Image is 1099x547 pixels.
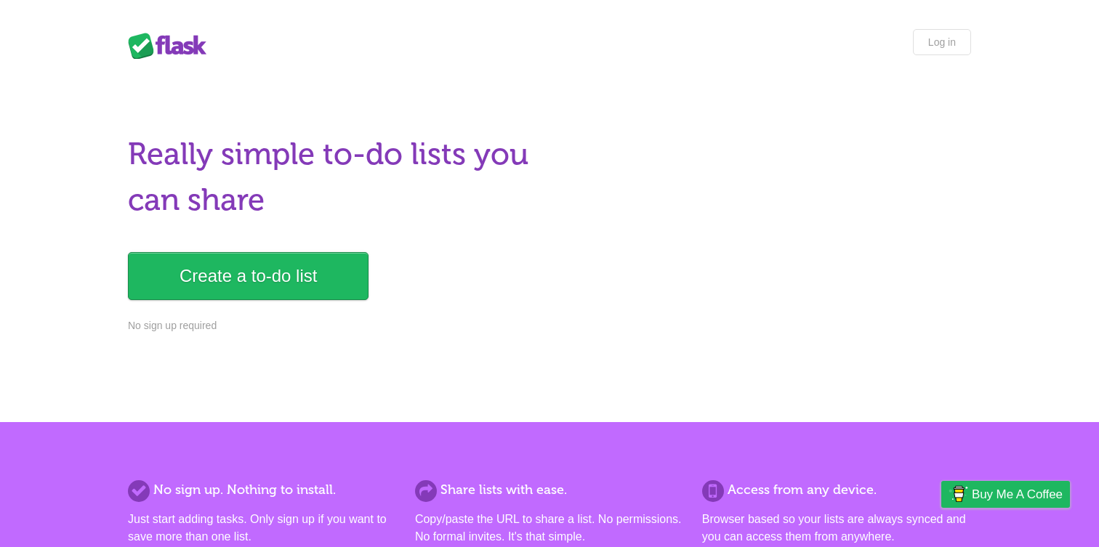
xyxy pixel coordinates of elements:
[913,29,971,55] a: Log in
[415,511,684,546] p: Copy/paste the URL to share a list. No permissions. No formal invites. It's that simple.
[128,480,397,500] h2: No sign up. Nothing to install.
[128,131,541,223] h1: Really simple to-do lists you can share
[128,252,369,300] a: Create a to-do list
[415,480,684,500] h2: Share lists with ease.
[972,482,1063,507] span: Buy me a coffee
[949,482,968,506] img: Buy me a coffee
[128,318,541,333] p: No sign up required
[128,33,215,59] div: Flask Lists
[941,481,1070,508] a: Buy me a coffee
[702,511,971,546] p: Browser based so your lists are always synced and you can access them from anywhere.
[128,511,397,546] p: Just start adding tasks. Only sign up if you want to save more than one list.
[702,480,971,500] h2: Access from any device.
